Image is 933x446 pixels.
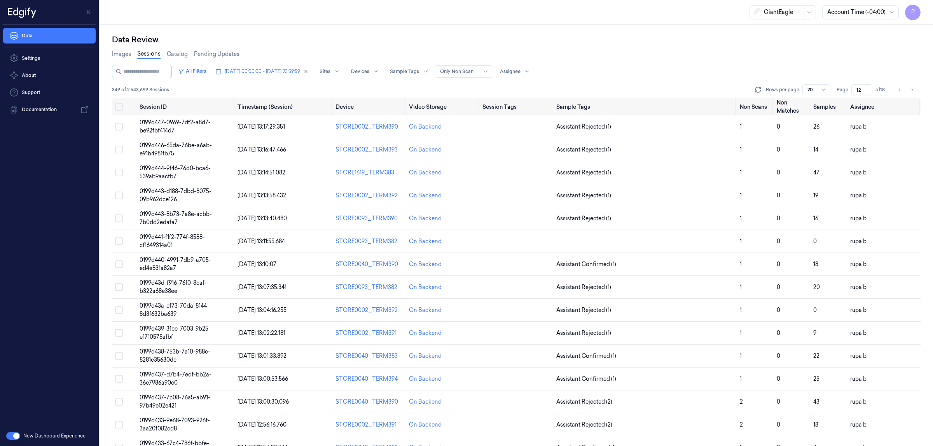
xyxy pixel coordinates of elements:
[850,398,867,405] span: rupa b
[777,398,780,405] span: 0
[556,421,612,429] span: Assistant Rejected (2)
[238,146,286,153] span: [DATE] 13:16:47.466
[136,98,234,115] th: Session ID
[238,192,286,199] span: [DATE] 13:13:58.432
[140,142,212,157] span: 0199d446-65da-76be-a6ab-e91b4981fb75
[850,307,867,314] span: rupa b
[774,98,811,115] th: Non Matches
[740,307,742,314] span: 1
[409,192,442,200] div: On Backend
[777,329,780,336] span: 0
[238,352,287,359] span: [DATE] 13:01:33.892
[556,352,616,360] span: Assistant Confirmed (1)
[850,238,867,245] span: rupa b
[409,169,442,177] div: On Backend
[112,86,169,93] span: 349 of 2,543,699 Sessions
[409,237,442,246] div: On Backend
[894,84,917,95] nav: pagination
[115,329,123,337] button: Select row
[777,421,780,428] span: 0
[813,261,818,268] span: 18
[777,352,780,359] span: 0
[3,85,96,100] a: Support
[140,325,211,340] span: 0199d439-31cc-7003-9b25-e1710578afbf
[409,214,442,223] div: On Backend
[409,306,442,314] div: On Backend
[115,237,123,245] button: Select row
[813,284,820,291] span: 20
[238,375,288,382] span: [DATE] 13:00:53.566
[3,28,96,44] a: Data
[556,306,611,314] span: Assistant Rejected (1)
[115,192,123,199] button: Select row
[813,215,818,222] span: 16
[813,375,819,382] span: 25
[813,123,819,130] span: 26
[740,238,742,245] span: 1
[238,261,276,268] span: [DATE] 13:10:07
[850,352,867,359] span: rupa b
[850,123,867,130] span: rupa b
[115,283,123,291] button: Select row
[238,329,285,336] span: [DATE] 13:02:22.181
[335,375,403,383] div: STORE0040_TERM394
[740,284,742,291] span: 1
[115,375,123,383] button: Select row
[3,51,96,66] a: Settings
[740,261,742,268] span: 1
[238,307,287,314] span: [DATE] 13:04:16.255
[335,214,403,223] div: STORE0093_TERM390
[850,284,867,291] span: rupa b
[140,211,212,226] span: 0199d443-8b73-7a8e-acbb-7b0dd2edafa7
[115,306,123,314] button: Select row
[905,5,921,20] button: P
[83,6,96,18] button: Toggle Navigation
[137,50,161,59] a: Sessions
[556,123,611,131] span: Assistant Rejected (1)
[234,98,332,115] th: Timestamp (Session)
[409,421,442,429] div: On Backend
[406,98,479,115] th: Video Storage
[740,398,743,405] span: 2
[813,329,816,336] span: 9
[409,283,442,291] div: On Backend
[850,261,867,268] span: rupa b
[140,394,210,409] span: 0199d437-7c08-76a5-ab91-97b49e02e421
[238,398,289,405] span: [DATE] 13:00:30.096
[810,98,847,115] th: Samples
[140,302,209,317] span: 0199d43a-ef73-70da-8144-8d3f632ba639
[238,215,287,222] span: [DATE] 13:13:40.480
[556,169,611,177] span: Assistant Rejected (1)
[556,146,611,154] span: Assistant Rejected (1)
[238,284,287,291] span: [DATE] 13:07:35.341
[409,260,442,268] div: On Backend
[813,238,817,245] span: 0
[175,65,209,77] button: All Filters
[556,283,611,291] span: Assistant Rejected (1)
[115,169,123,176] button: Select row
[212,65,312,78] button: [DATE] 00:00:00 - [DATE] 23:59:59
[777,307,780,314] span: 0
[740,352,742,359] span: 1
[850,192,867,199] span: rupa b
[813,169,819,176] span: 47
[140,165,211,180] span: 0199d444-9f46-76d0-bca6-539ab9aacfb7
[167,50,188,58] a: Catalog
[813,421,818,428] span: 18
[847,98,921,115] th: Assignee
[335,352,403,360] div: STORE0040_TERM383
[335,192,403,200] div: STORE0002_TERM392
[335,329,403,337] div: STORE0002_TERM391
[556,329,611,337] span: Assistant Rejected (1)
[335,398,403,406] div: STORE0040_TERM390
[813,146,818,153] span: 14
[332,98,406,115] th: Device
[140,233,205,249] span: 0199d441-f1f2-774f-8588-cf1649314a01
[335,123,403,131] div: STORE0002_TERM390
[556,375,616,383] span: Assistant Confirmed (1)
[238,123,285,130] span: [DATE] 13:17:29.351
[115,146,123,153] button: Select row
[409,398,442,406] div: On Backend
[238,169,285,176] span: [DATE] 13:14:51.082
[335,146,403,154] div: STORE0002_TERM393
